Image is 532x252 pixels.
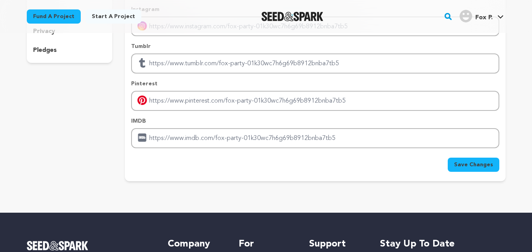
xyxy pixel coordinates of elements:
a: Fox P.'s Profile [458,8,505,22]
h5: Company [168,238,222,250]
input: Enter IMDB profile link [131,128,499,148]
p: Tumblr [131,42,499,50]
img: Seed&Spark Logo Dark Mode [261,12,323,21]
input: Enter tubmlr profile link [131,53,499,74]
button: pledges [27,44,113,57]
input: Enter pinterest profile link [131,91,499,111]
h5: Support [309,238,364,250]
p: IMDB [131,117,499,125]
a: Seed&Spark Homepage [261,12,323,21]
a: Seed&Spark Homepage [27,241,152,250]
img: imdb.svg [137,133,147,142]
span: Fox P. [475,15,493,21]
p: pledges [33,46,57,55]
p: Pinterest [131,80,499,88]
img: Seed&Spark Logo [27,241,89,250]
a: Fund a project [27,9,81,24]
a: Start a project [85,9,141,24]
img: tumblr.svg [137,58,147,68]
h5: Stay up to date [380,238,506,250]
div: Fox P.'s Profile [460,10,493,22]
span: Fox P.'s Profile [458,8,505,25]
button: Save Changes [448,158,499,172]
span: Save Changes [454,161,493,169]
img: pinterest-mobile.svg [137,96,147,105]
img: user.png [460,10,472,22]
